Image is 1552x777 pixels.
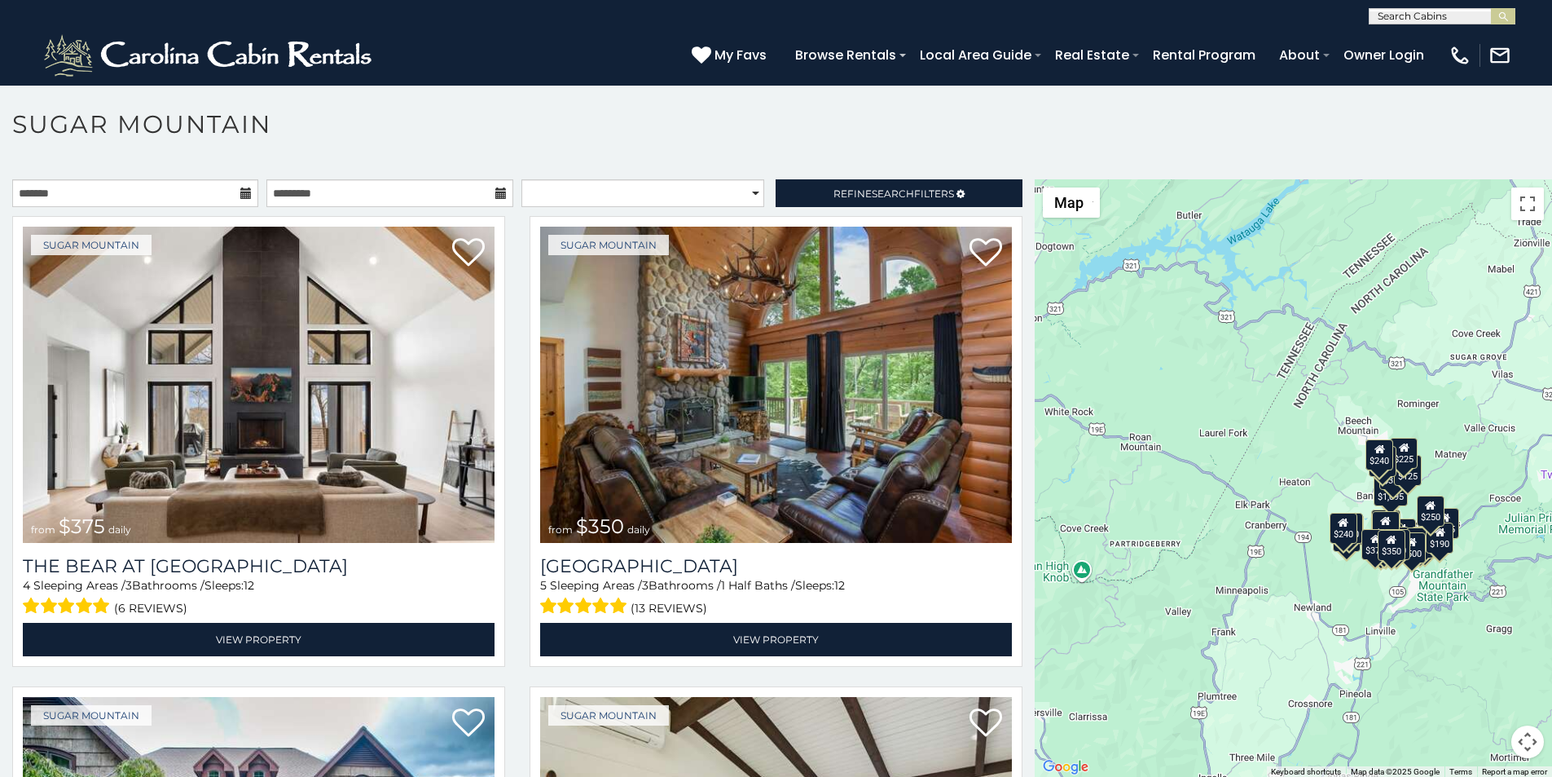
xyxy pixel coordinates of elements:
a: RefineSearchFilters [776,179,1022,207]
a: About [1271,41,1328,69]
a: Add to favorites [452,236,485,271]
a: Sugar Mountain [548,235,669,255]
span: 3 [125,578,132,593]
span: (13 reviews) [631,598,707,619]
span: Search [872,188,914,200]
div: $300 [1372,511,1400,542]
button: Map camera controls [1511,726,1544,758]
img: Grouse Moor Lodge [540,227,1012,543]
div: Sleeping Areas / Bathrooms / Sleeps: [540,577,1012,619]
span: 12 [834,578,845,593]
div: $200 [1388,519,1416,550]
a: My Favs [692,45,771,66]
span: from [548,523,573,536]
img: White-1-2.png [41,31,379,80]
h3: Grouse Moor Lodge [540,555,1012,577]
div: $375 [1362,529,1390,560]
img: phone-regular-white.png [1449,44,1471,67]
div: $195 [1406,528,1434,558]
a: View Property [23,623,495,656]
span: (6 reviews) [114,598,187,619]
a: Local Area Guide [912,41,1040,69]
div: $1,095 [1374,475,1408,506]
h3: The Bear At Sugar Mountain [23,555,495,577]
span: daily [627,523,650,536]
div: $125 [1394,455,1422,486]
a: Add to favorites [969,236,1002,271]
a: [GEOGRAPHIC_DATA] [540,555,1012,577]
a: The Bear At [GEOGRAPHIC_DATA] [23,555,495,577]
a: Real Estate [1047,41,1137,69]
span: My Favs [714,45,767,65]
a: Sugar Mountain [31,705,152,726]
a: Add to favorites [452,707,485,741]
div: $500 [1398,532,1426,563]
a: Report a map error [1482,767,1547,776]
a: Browse Rentals [787,41,904,69]
span: daily [108,523,131,536]
a: Rental Program [1145,41,1264,69]
div: $250 [1417,496,1444,527]
a: Grouse Moor Lodge from $350 daily [540,227,1012,543]
span: $350 [576,514,624,538]
div: $350 [1378,530,1405,561]
a: Sugar Mountain [548,705,669,726]
span: Map [1054,194,1084,211]
button: Change map style [1043,188,1100,218]
span: from [31,523,55,536]
button: Toggle fullscreen view [1511,188,1544,220]
a: Owner Login [1335,41,1432,69]
img: The Bear At Sugar Mountain [23,227,495,543]
span: 4 [23,578,30,593]
span: 5 [540,578,547,593]
span: Refine Filters [833,188,954,200]
div: $155 [1431,508,1459,539]
a: The Bear At Sugar Mountain from $375 daily [23,227,495,543]
img: mail-regular-white.png [1488,44,1511,67]
a: Add to favorites [969,707,1002,741]
a: Terms [1449,767,1472,776]
a: View Property [540,623,1012,656]
div: $190 [1371,510,1399,541]
span: $375 [59,514,105,538]
div: $190 [1427,523,1454,554]
a: Sugar Mountain [31,235,152,255]
span: Map data ©2025 Google [1351,767,1440,776]
span: 12 [244,578,254,593]
div: $240 [1366,439,1394,470]
span: 3 [642,578,648,593]
span: 1 Half Baths / [721,578,795,593]
div: Sleeping Areas / Bathrooms / Sleeps: [23,577,495,619]
div: $240 [1330,513,1357,544]
div: $225 [1391,438,1418,469]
